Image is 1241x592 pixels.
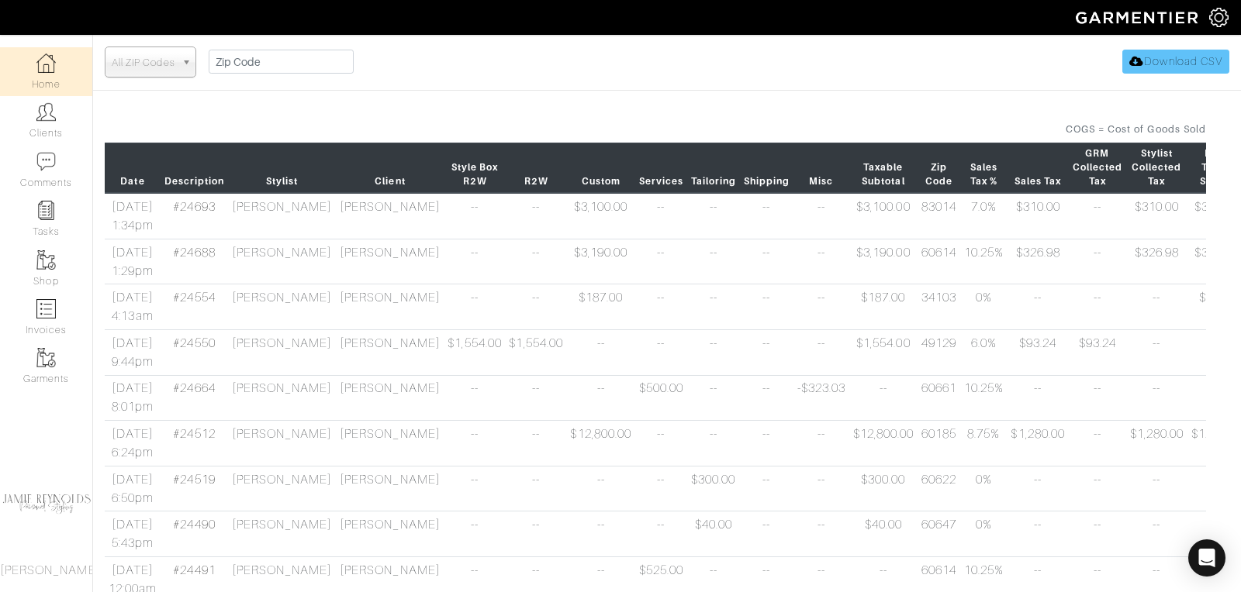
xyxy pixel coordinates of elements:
td: [PERSON_NAME] [228,284,336,330]
td: $40.00 [849,511,918,557]
td: -- [1126,466,1187,511]
td: -- [635,193,687,239]
th: Services [635,143,687,193]
td: -- [793,239,849,284]
td: -- [635,239,687,284]
td: [DATE] 5:43pm [105,511,161,557]
td: $93.24 [1069,330,1126,376]
a: #24664 [173,381,215,395]
td: $326.98 [1008,239,1069,284]
a: #24554 [173,291,215,305]
td: -- [849,375,918,421]
img: reminder-icon-8004d30b9f0a5d33ae49ab947aed9ed385cf756f9e5892f1edd6e32f2345188e.png [36,201,56,220]
td: 7.0% [960,193,1008,239]
td: $12,800.00 [849,421,918,466]
td: -- [687,375,740,421]
td: -- [506,466,567,511]
td: -- [635,511,687,557]
td: -- [1069,466,1126,511]
td: 60647 [918,511,960,557]
td: -- [740,193,793,239]
th: Zip Code [918,143,960,193]
td: [PERSON_NAME] [228,375,336,421]
td: -- [506,193,567,239]
td: -- [1069,193,1126,239]
td: -- [506,239,567,284]
td: -- [1126,511,1187,557]
td: -- [635,421,687,466]
td: -- [1069,511,1126,557]
td: -- [687,421,740,466]
td: [PERSON_NAME] [336,284,444,330]
th: GRM Collected Tax [1069,143,1126,193]
td: $1,280.00 [1008,421,1069,466]
a: #24490 [173,518,215,532]
th: Stylist Collected Tax [1126,143,1187,193]
td: 8.75% [960,421,1008,466]
td: [DATE] 1:29pm [105,239,161,284]
td: -- [444,193,506,239]
td: $500.00 [635,375,687,421]
th: Sales Tax [1008,143,1069,193]
td: -- [1069,239,1126,284]
td: -- [444,466,506,511]
td: -- [1069,421,1126,466]
td: [DATE] 6:24pm [105,421,161,466]
td: -- [740,239,793,284]
td: -- [687,239,740,284]
th: Style Box R2W [444,143,506,193]
td: [DATE] 1:34pm [105,193,161,239]
th: Misc [793,143,849,193]
td: -- [740,330,793,376]
td: -- [444,421,506,466]
td: $187.00 [849,284,918,330]
td: -- [1069,284,1126,330]
td: -- [567,511,635,557]
td: $300.00 [849,466,918,511]
td: $3,190.00 [849,239,918,284]
td: -- [1008,466,1069,511]
th: Description [161,143,228,193]
td: -- [793,466,849,511]
th: Stylist [228,143,336,193]
td: -- [793,511,849,557]
td: 0% [960,466,1008,511]
td: [PERSON_NAME] [336,330,444,376]
td: [PERSON_NAME] [228,239,336,284]
td: -- [1008,511,1069,557]
td: [PERSON_NAME] [336,193,444,239]
td: 0% [960,511,1008,557]
td: $1,554.00 [506,330,567,376]
td: [PERSON_NAME] [336,466,444,511]
td: -- [687,330,740,376]
img: dashboard-icon-dbcd8f5a0b271acd01030246c82b418ddd0df26cd7fceb0bd07c9910d44c42f6.png [36,53,56,73]
td: -- [793,193,849,239]
td: -- [635,330,687,376]
td: [PERSON_NAME] [336,375,444,421]
td: -- [1126,375,1187,421]
img: garments-icon-b7da505a4dc4fd61783c78ac3ca0ef83fa9d6f193b1c9dc38574b1d14d53ca28.png [36,250,56,270]
td: -- [506,421,567,466]
td: -- [567,375,635,421]
td: $3,100.00 [849,193,918,239]
td: $300.00 [687,466,740,511]
td: -- [1126,284,1187,330]
img: gear-icon-white-bd11855cb880d31180b6d7d6211b90ccbf57a29d726f0c71d8c61bd08dd39cc2.png [1209,8,1229,27]
td: -- [444,239,506,284]
td: -- [793,330,849,376]
td: $93.24 [1008,330,1069,376]
td: [PERSON_NAME] [228,193,336,239]
td: -- [793,284,849,330]
td: -- [567,466,635,511]
a: #24688 [173,246,215,260]
span: All ZIP Codes [112,47,175,78]
td: -- [740,375,793,421]
td: [PERSON_NAME] [228,511,336,557]
td: -- [506,284,567,330]
td: -$323.03 [793,375,849,421]
td: -- [687,284,740,330]
td: 0% [960,284,1008,330]
img: clients-icon-6bae9207a08558b7cb47a8932f037763ab4055f8c8b6bfacd5dc20c3e0201464.png [36,102,56,122]
img: garments-icon-b7da505a4dc4fd61783c78ac3ca0ef83fa9d6f193b1c9dc38574b1d14d53ca28.png [36,348,56,367]
td: -- [793,421,849,466]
